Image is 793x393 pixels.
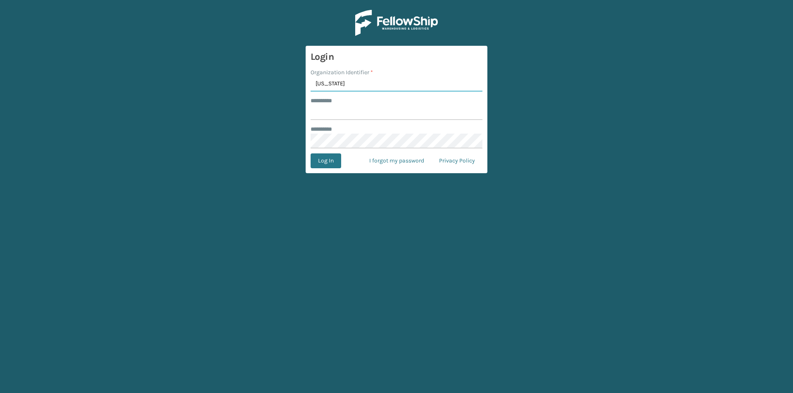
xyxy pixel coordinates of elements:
button: Log In [311,153,341,168]
a: I forgot my password [362,153,432,168]
label: Organization Identifier [311,68,373,77]
h3: Login [311,51,482,63]
a: Privacy Policy [432,153,482,168]
img: Logo [355,10,438,36]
